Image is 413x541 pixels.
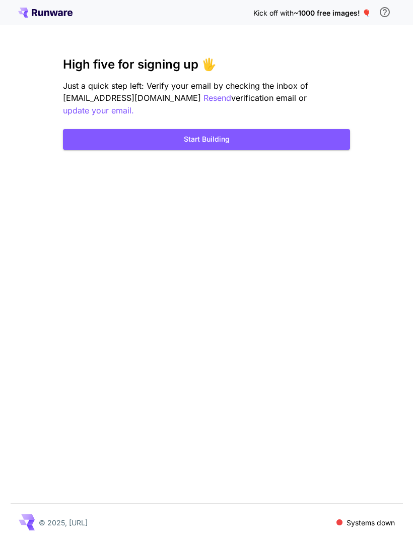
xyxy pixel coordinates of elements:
button: In order to qualify for free credit, you need to sign up with a business email address and click ... [375,2,395,22]
span: ~1000 free images! 🎈 [294,9,371,17]
h3: High five for signing up 🖐️ [63,57,350,72]
span: verification email or [231,93,307,103]
button: Resend [203,92,231,104]
span: Just a quick step left: Verify your email by checking the inbox of [EMAIL_ADDRESS][DOMAIN_NAME] [63,81,308,103]
button: Start Building [63,129,350,150]
p: Systems down [347,517,395,528]
button: update your email. [63,104,134,117]
span: Kick off with [253,9,294,17]
p: © 2025, [URL] [39,517,88,528]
